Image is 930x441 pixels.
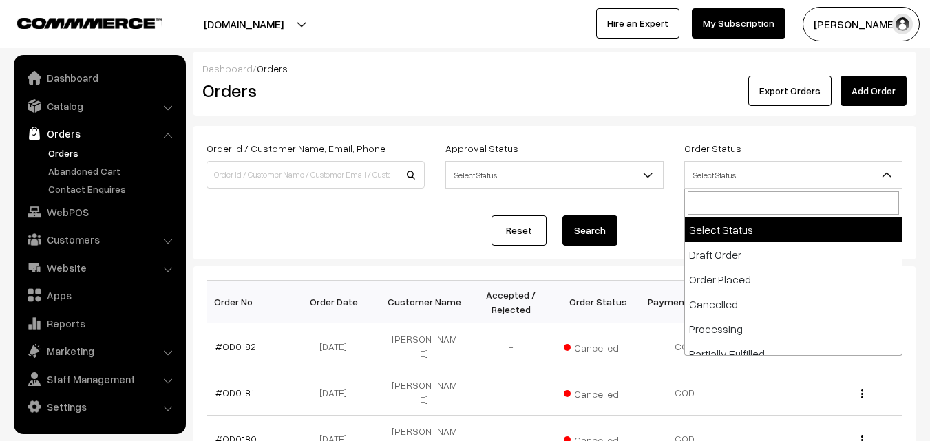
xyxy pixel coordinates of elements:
[685,163,902,187] span: Select Status
[555,281,642,323] th: Order Status
[642,369,728,416] td: COD
[381,281,467,323] th: Customer Name
[381,323,467,369] td: [PERSON_NAME]
[381,369,467,416] td: [PERSON_NAME]
[207,161,425,189] input: Order Id / Customer Name / Customer Email / Customer Phone
[156,7,332,41] button: [DOMAIN_NAME]
[17,200,181,224] a: WebPOS
[45,146,181,160] a: Orders
[257,63,288,74] span: Orders
[202,80,423,101] h2: Orders
[728,369,815,416] td: -
[685,316,902,341] li: Processing
[202,63,253,74] a: Dashboard
[692,8,785,39] a: My Subscription
[17,311,181,336] a: Reports
[492,215,547,246] a: Reset
[294,369,381,416] td: [DATE]
[685,267,902,292] li: Order Placed
[684,161,902,189] span: Select Status
[562,215,617,246] button: Search
[17,367,181,391] a: Staff Management
[17,394,181,419] a: Settings
[861,389,863,398] img: Menu
[294,281,381,323] th: Order Date
[207,141,385,155] label: Order Id / Customer Name, Email, Phone
[642,281,728,323] th: Payment Method
[17,94,181,118] a: Catalog
[467,369,554,416] td: -
[215,387,254,398] a: #OD0181
[467,281,554,323] th: Accepted / Rejected
[642,323,728,369] td: COD
[17,283,181,308] a: Apps
[17,255,181,280] a: Website
[45,164,181,178] a: Abandoned Cart
[685,217,902,242] li: Select Status
[17,14,138,30] a: COMMMERCE
[207,281,294,323] th: Order No
[202,61,907,76] div: /
[803,7,920,41] button: [PERSON_NAME]
[17,227,181,252] a: Customers
[748,76,832,106] button: Export Orders
[445,161,664,189] span: Select Status
[446,163,663,187] span: Select Status
[17,121,181,146] a: Orders
[892,14,913,34] img: user
[564,337,633,355] span: Cancelled
[45,182,181,196] a: Contact Enquires
[445,141,518,155] label: Approval Status
[841,76,907,106] a: Add Order
[596,8,679,39] a: Hire an Expert
[294,323,381,369] td: [DATE]
[564,383,633,401] span: Cancelled
[685,341,902,366] li: Partially Fulfilled
[467,323,554,369] td: -
[685,242,902,267] li: Draft Order
[17,338,181,363] a: Marketing
[17,65,181,90] a: Dashboard
[215,341,256,352] a: #OD0182
[17,18,162,28] img: COMMMERCE
[684,141,741,155] label: Order Status
[685,292,902,316] li: Cancelled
